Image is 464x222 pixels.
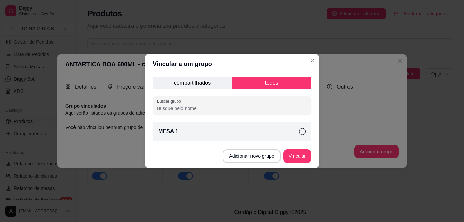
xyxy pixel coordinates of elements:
input: Buscar grupo [157,105,307,112]
p: todos [232,77,311,89]
label: Buscar grupo [157,98,183,104]
header: Vincular a um grupo [145,54,319,74]
button: Close [307,55,318,66]
button: Adicionar novo grupo [223,149,280,163]
p: compartilhados [153,77,232,89]
p: MESA 1 [158,127,178,136]
button: Vincular [283,149,311,163]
